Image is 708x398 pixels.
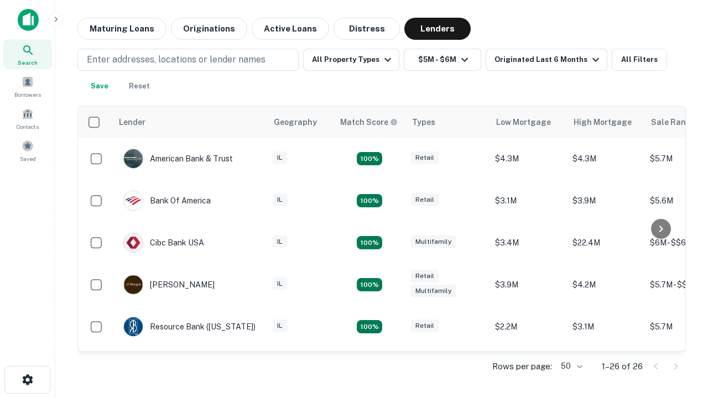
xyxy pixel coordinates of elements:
th: Low Mortgage [490,107,567,138]
td: $2.2M [490,306,567,348]
img: picture [124,233,143,252]
td: $3.9M [567,180,644,222]
button: All Property Types [303,49,399,71]
div: IL [273,235,287,248]
th: Capitalize uses an advanced AI algorithm to match your search with the best lender. The match sco... [334,107,405,138]
div: Retail [411,193,439,206]
h6: Match Score [340,116,395,128]
td: $3.1M [490,180,567,222]
td: $4.3M [490,138,567,180]
div: Types [412,116,435,129]
img: picture [124,317,143,336]
div: IL [273,193,287,206]
a: Borrowers [3,71,52,101]
div: Bank Of America [123,191,211,211]
button: Originated Last 6 Months [486,49,607,71]
button: Active Loans [252,18,329,40]
div: Matching Properties: 4, hasApolloMatch: undefined [357,194,382,207]
td: $3.9M [490,264,567,306]
td: $19.4M [567,348,644,390]
span: Saved [20,154,36,163]
div: Capitalize uses an advanced AI algorithm to match your search with the best lender. The match sco... [340,116,398,128]
div: 50 [556,358,584,374]
div: Multifamily [411,285,456,297]
td: $4.3M [567,138,644,180]
iframe: Chat Widget [653,310,708,363]
div: High Mortgage [574,116,632,129]
div: Matching Properties: 4, hasApolloMatch: undefined [357,236,382,249]
p: Enter addresses, locations or lender names [87,53,265,66]
a: Saved [3,135,52,165]
button: Originations [171,18,247,40]
button: Save your search to get updates of matches that match your search criteria. [82,75,117,97]
td: $3.4M [490,222,567,264]
div: Multifamily [411,235,456,248]
button: Reset [122,75,157,97]
div: Originated Last 6 Months [494,53,602,66]
img: capitalize-icon.png [18,9,39,31]
span: Contacts [17,122,39,131]
div: IL [273,151,287,164]
div: Cibc Bank USA [123,233,204,253]
div: Retail [411,151,439,164]
a: Contacts [3,103,52,133]
td: $4.2M [567,264,644,306]
td: $3.1M [567,306,644,348]
div: [PERSON_NAME] [123,275,215,295]
td: $22.4M [567,222,644,264]
div: Matching Properties: 4, hasApolloMatch: undefined [357,320,382,333]
img: picture [124,149,143,168]
div: Matching Properties: 4, hasApolloMatch: undefined [357,278,382,291]
p: Rows per page: [492,360,552,373]
div: Geography [274,116,317,129]
th: Types [405,107,490,138]
th: Lender [112,107,267,138]
div: Retail [411,270,439,282]
div: Resource Bank ([US_STATE]) [123,317,256,337]
div: IL [273,320,287,332]
span: Borrowers [14,90,41,99]
a: Search [3,39,52,69]
button: Maturing Loans [77,18,166,40]
div: American Bank & Trust [123,149,233,169]
div: Low Mortgage [496,116,551,129]
button: Enter addresses, locations or lender names [77,49,299,71]
th: High Mortgage [567,107,644,138]
p: 1–26 of 26 [602,360,643,373]
span: Search [18,58,38,67]
button: Lenders [404,18,471,40]
div: Matching Properties: 7, hasApolloMatch: undefined [357,152,382,165]
div: IL [273,277,287,290]
button: Distress [334,18,400,40]
th: Geography [267,107,334,138]
button: All Filters [612,49,667,71]
div: Lender [119,116,145,129]
td: $19.4M [490,348,567,390]
img: picture [124,191,143,210]
img: picture [124,275,143,294]
div: Retail [411,320,439,332]
button: $5M - $6M [404,49,481,71]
